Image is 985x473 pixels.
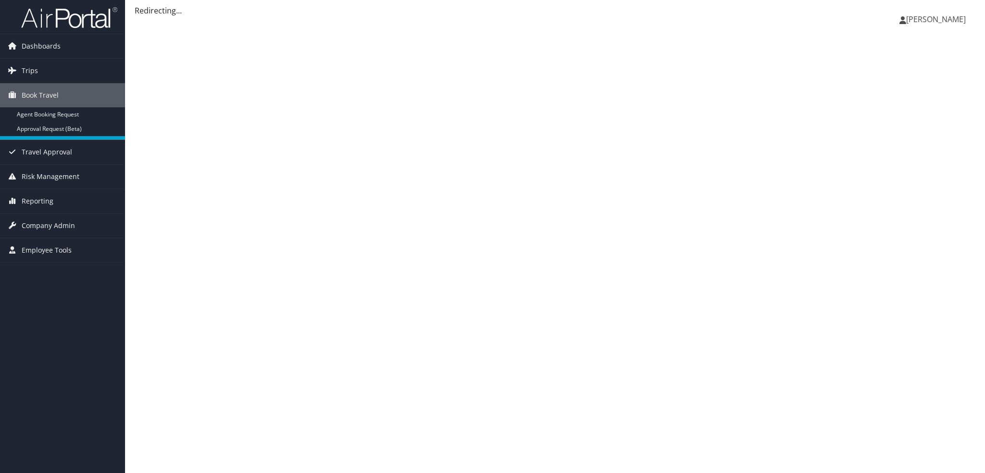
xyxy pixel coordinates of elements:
[22,214,75,238] span: Company Admin
[22,238,72,262] span: Employee Tools
[22,59,38,83] span: Trips
[22,165,79,189] span: Risk Management
[22,140,72,164] span: Travel Approval
[22,189,53,213] span: Reporting
[906,14,966,25] span: [PERSON_NAME]
[899,5,975,34] a: [PERSON_NAME]
[22,83,59,107] span: Book Travel
[21,6,117,29] img: airportal-logo.png
[22,34,61,58] span: Dashboards
[135,5,975,16] div: Redirecting...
